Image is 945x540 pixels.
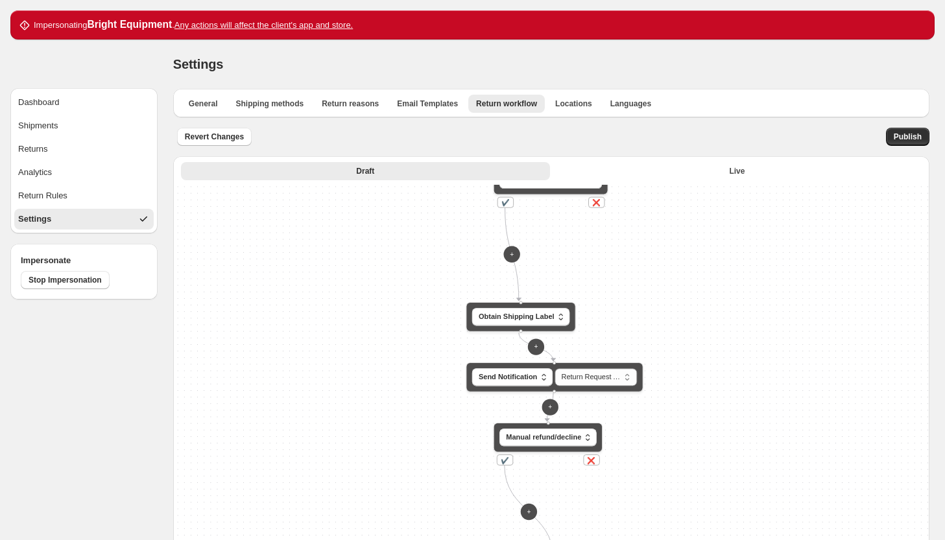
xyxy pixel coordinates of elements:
[18,119,58,132] div: Shipments
[466,302,575,332] div: Obtain Shipping Label
[14,209,154,229] button: Settings
[87,19,172,30] strong: Bright Equipment
[18,96,60,109] div: Dashboard
[479,371,537,382] span: Send Notification
[174,20,353,30] u: Any actions will affect the client's app and store.
[322,99,379,109] span: Return reasons
[528,338,544,355] button: +
[14,162,154,183] button: Analytics
[181,162,550,180] button: Draft version
[506,432,581,443] span: Manual refund/decline
[479,311,555,322] span: Obtain Shipping Label
[236,99,304,109] span: Shipping methods
[21,271,110,289] button: Stop Impersonation
[499,171,602,189] button: Manual approve/decline
[542,399,558,415] button: +
[506,174,587,185] span: Manual approve/decline
[729,166,745,176] span: Live
[14,92,154,113] button: Dashboard
[476,99,537,109] span: Return workflow
[14,139,154,159] button: Returns
[185,132,244,142] span: Revert Changes
[588,197,604,208] div: ❌
[886,128,929,146] button: Publish
[894,132,922,142] span: Publish
[505,207,518,301] g: Edge from default_flag to d40bdf33-071f-486a-b4d6-bd318f8da28e
[177,128,252,146] button: Revert Changes
[18,189,67,202] div: Return Rules
[519,333,553,361] g: Edge from d40bdf33-071f-486a-b4d6-bd318f8da28e to 9a827cfa-a444-4982-82df-eb187488bf44
[356,166,374,176] span: Draft
[499,428,597,446] button: Manual refund/decline
[29,275,102,285] span: Stop Impersonation
[397,99,458,109] span: Email Templates
[14,115,154,136] button: Shipments
[18,213,51,226] div: Settings
[173,57,223,71] span: Settings
[503,246,520,263] button: +
[494,165,608,195] div: Manual approve/decline✔️❌
[18,143,48,156] div: Returns
[521,504,537,520] button: +
[553,162,922,180] button: Live version
[21,254,147,267] h4: Impersonate
[472,368,553,386] button: Send Notification
[472,308,569,325] button: Obtain Shipping Label
[466,362,643,392] div: Send Notification
[610,99,651,109] span: Languages
[555,99,592,109] span: Locations
[34,18,353,32] p: Impersonating .
[18,166,52,179] div: Analytics
[14,185,154,206] button: Return Rules
[547,393,553,421] g: Edge from 9a827cfa-a444-4982-82df-eb187488bf44 to 4c0ab47e-078b-4533-ab54-f0f9f915cb86
[494,423,603,452] div: Manual refund/decline✔️❌
[583,454,599,465] div: ❌
[189,99,218,109] span: General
